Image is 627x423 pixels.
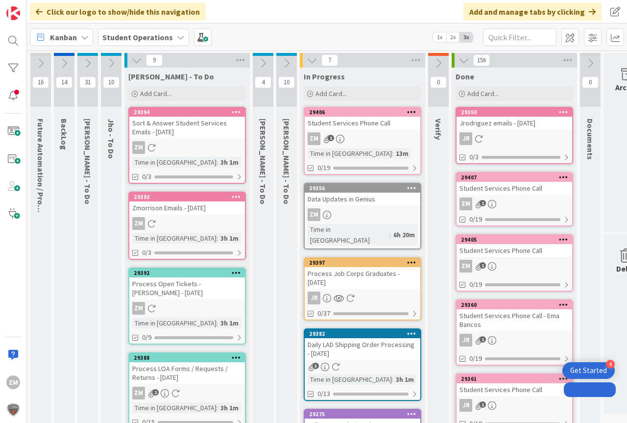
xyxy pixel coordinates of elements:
[393,148,411,159] div: 13m
[305,410,420,419] div: 29275
[469,214,482,224] span: 0/19
[79,76,96,88] span: 31
[134,109,245,116] div: 29394
[218,318,241,328] div: 3h 1m
[305,258,420,289] div: 29397Process Job Corps Graduates - [DATE]
[317,389,330,399] span: 0/13
[461,301,572,308] div: 29360
[129,387,245,399] div: ZM
[129,362,245,384] div: Process LOA Forms / Requests / Returns - [DATE]
[309,259,420,266] div: 29397
[467,89,499,98] span: Add Card...
[433,32,446,42] span: 1x
[152,389,159,396] span: 2
[562,362,615,379] div: Open Get Started checklist, remaining modules: 4
[328,135,334,141] span: 1
[132,233,217,244] div: Time in [GEOGRAPHIC_DATA]
[129,117,245,138] div: Sort & Answer Student Services Emails - [DATE]
[217,233,218,244] span: :
[457,244,572,257] div: Student Services Phone Call
[218,402,241,413] div: 3h 1m
[305,258,420,267] div: 29397
[83,119,93,204] span: Emilie - To Do
[129,353,245,362] div: 29388
[217,402,218,413] span: :
[313,363,319,369] span: 3
[142,332,151,343] span: 0/9
[129,193,245,201] div: 29393
[305,208,420,221] div: ZM
[146,54,163,66] span: 9
[30,3,206,21] div: Click our logo to show/hide this navigation
[463,3,602,21] div: Add and manage tabs by clicking
[282,119,291,204] span: Amanda - To Do
[457,117,572,129] div: Jrodriguez emails - [DATE]
[570,366,607,375] div: Get Started
[305,184,420,205] div: 29356Data Updates in Genius
[457,399,572,412] div: JR
[278,76,295,88] span: 10
[308,208,320,221] div: ZM
[309,109,420,116] div: 29406
[457,309,572,331] div: Student Services Phone Call - Ema Bancos
[457,132,572,145] div: JR
[457,182,572,195] div: Student Services Phone Call
[309,330,420,337] div: 29382
[132,402,217,413] div: Time in [GEOGRAPHIC_DATA]
[459,334,472,347] div: JR
[321,54,338,66] span: 7
[459,32,473,42] span: 3x
[103,76,120,88] span: 10
[457,300,572,309] div: 29360
[392,374,393,385] span: :
[132,318,217,328] div: Time in [GEOGRAPHIC_DATA]
[129,108,245,138] div: 29394Sort & Answer Student Services Emails - [DATE]
[305,267,420,289] div: Process Job Corps Graduates - [DATE]
[459,399,472,412] div: JR
[393,374,416,385] div: 3h 1m
[6,6,20,20] img: Visit kanbanzone.com
[132,217,145,230] div: ZM
[258,119,268,204] span: Eric - To Do
[606,360,615,369] div: 4
[305,184,420,193] div: 29356
[59,119,69,150] span: BackLog
[457,383,572,396] div: Student Services Phone Call
[305,292,420,304] div: JR
[459,260,472,273] div: ZM
[132,387,145,399] div: ZM
[305,108,420,129] div: 29406Student Services Phone Call
[480,401,486,408] span: 1
[129,201,245,214] div: Zmorrison Emails - [DATE]
[102,32,173,42] b: Student Operations
[106,119,116,159] span: Jho - To Do
[582,76,599,88] span: 0
[430,76,447,88] span: 0
[218,157,241,168] div: 3h 1m
[129,217,245,230] div: ZM
[129,353,245,384] div: 29388Process LOA Forms / Requests / Returns - [DATE]
[317,308,330,319] span: 0/37
[308,224,389,246] div: Time in [GEOGRAPHIC_DATA]
[129,269,245,299] div: 29392Process Open Tickets - [PERSON_NAME] - [DATE]
[457,108,572,117] div: 29350
[434,119,443,140] span: Verify
[585,119,595,160] span: Documents
[218,233,241,244] div: 3h 1m
[457,374,572,383] div: 29361
[129,277,245,299] div: Process Open Tickets - [PERSON_NAME] - [DATE]
[129,108,245,117] div: 29394
[456,72,474,81] span: Done
[308,132,320,145] div: ZM
[6,403,20,417] img: avatar
[446,32,459,42] span: 2x
[142,248,151,258] span: 0/3
[129,141,245,154] div: ZM
[129,269,245,277] div: 29392
[483,28,556,46] input: Quick Filter...
[457,374,572,396] div: 29361Student Services Phone Call
[134,270,245,276] div: 29392
[473,54,490,66] span: 156
[56,76,72,88] span: 14
[36,119,46,252] span: Future Automation / Process Building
